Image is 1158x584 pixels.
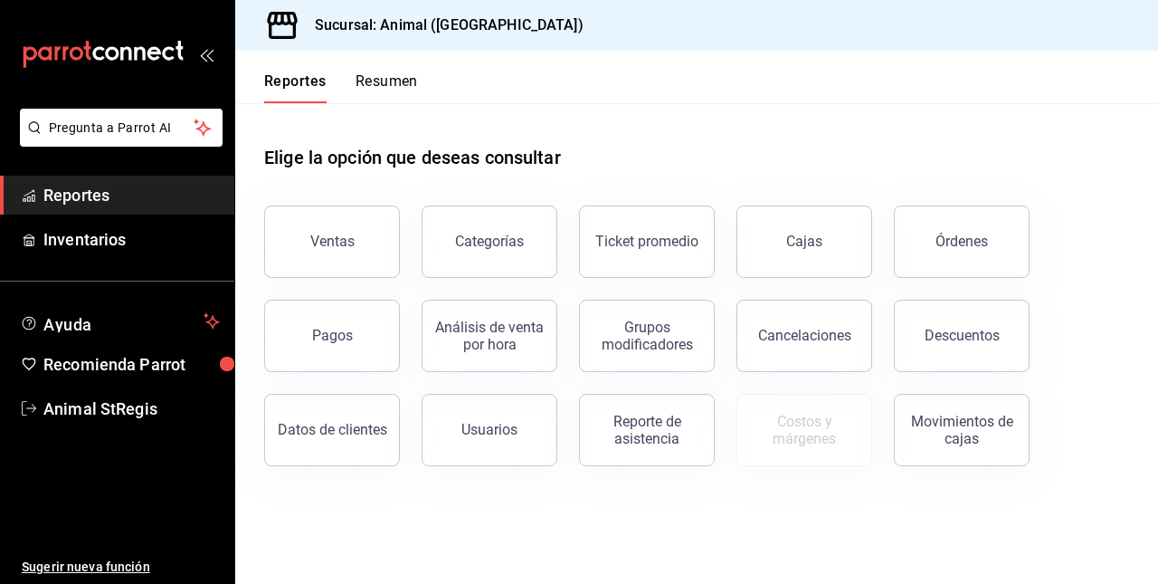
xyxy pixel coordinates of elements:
[264,72,418,103] div: navigation tabs
[422,206,557,278] button: Categorías
[935,233,988,250] div: Órdenes
[264,394,400,466] button: Datos de clientes
[43,227,220,252] span: Inventarios
[264,72,327,103] button: Reportes
[264,206,400,278] button: Ventas
[43,183,220,207] span: Reportes
[300,14,584,36] h3: Sucursal: Animal ([GEOGRAPHIC_DATA])
[49,119,195,138] span: Pregunta a Parrot AI
[736,394,872,466] button: Contrata inventarios para ver este reporte
[422,394,557,466] button: Usuarios
[758,327,851,344] div: Cancelaciones
[925,327,1000,344] div: Descuentos
[43,352,220,377] span: Recomienda Parrot
[894,300,1030,372] button: Descuentos
[786,231,823,253] div: Cajas
[43,311,196,332] span: Ayuda
[579,300,715,372] button: Grupos modificadores
[906,413,1018,447] div: Movimientos de cajas
[422,300,557,372] button: Análisis de venta por hora
[591,319,703,353] div: Grupos modificadores
[310,233,355,250] div: Ventas
[13,131,223,150] a: Pregunta a Parrot AI
[312,327,353,344] div: Pagos
[894,394,1030,466] button: Movimientos de cajas
[461,421,517,438] div: Usuarios
[455,233,524,250] div: Categorías
[20,109,223,147] button: Pregunta a Parrot AI
[264,144,561,171] h1: Elige la opción que deseas consultar
[199,47,214,62] button: open_drawer_menu
[736,300,872,372] button: Cancelaciones
[736,206,872,278] a: Cajas
[591,413,703,447] div: Reporte de asistencia
[278,421,387,438] div: Datos de clientes
[22,558,220,577] span: Sugerir nueva función
[433,319,546,353] div: Análisis de venta por hora
[579,206,715,278] button: Ticket promedio
[894,206,1030,278] button: Órdenes
[748,413,860,447] div: Costos y márgenes
[595,233,698,250] div: Ticket promedio
[356,72,418,103] button: Resumen
[43,397,220,421] span: Animal StRegis
[264,300,400,372] button: Pagos
[579,394,715,466] button: Reporte de asistencia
